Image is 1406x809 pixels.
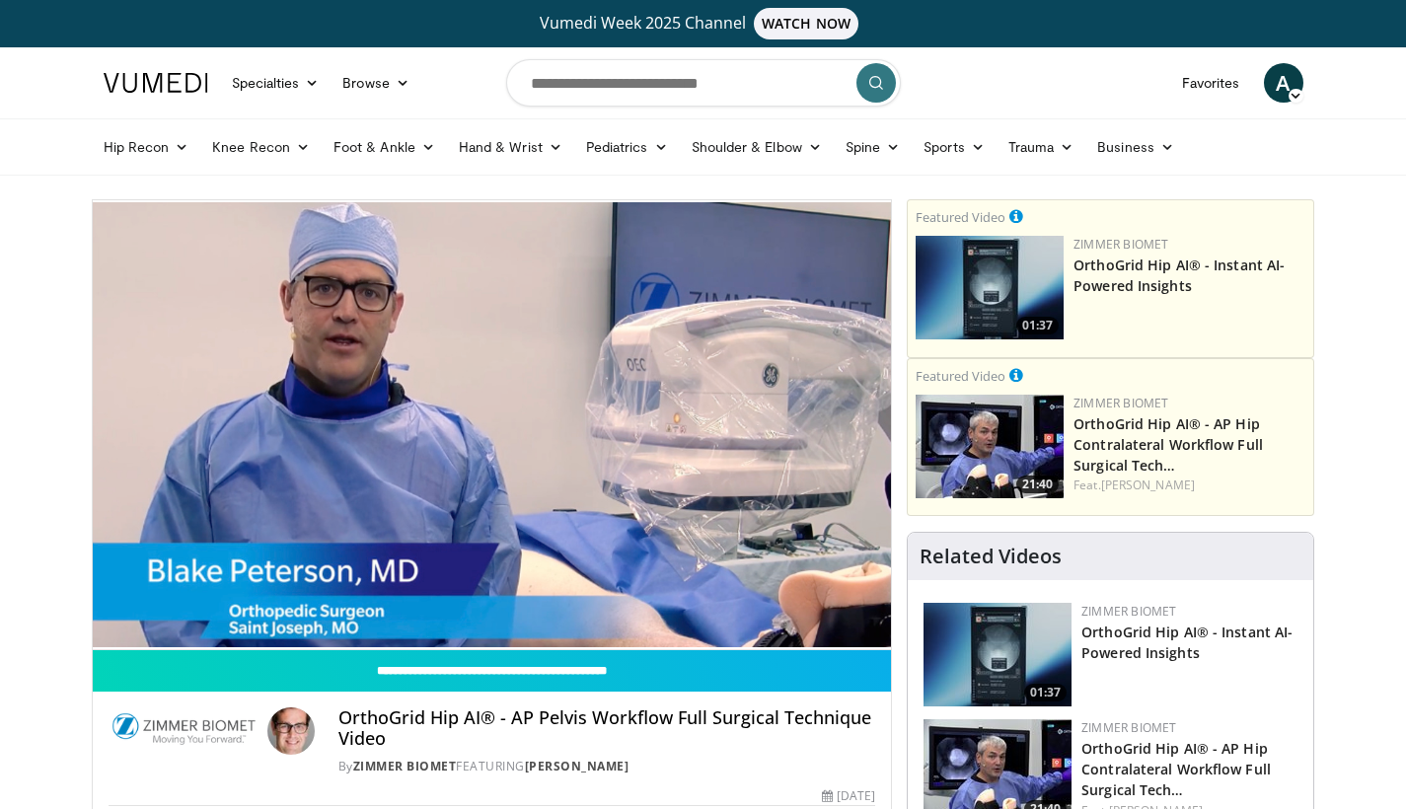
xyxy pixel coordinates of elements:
[1073,236,1168,253] a: Zimmer Biomet
[93,200,892,650] video-js: Video Player
[822,787,875,805] div: [DATE]
[1085,127,1186,167] a: Business
[1016,476,1059,493] span: 21:40
[916,395,1064,498] img: 96a9cbbb-25ee-4404-ab87-b32d60616ad7.150x105_q85_crop-smart_upscale.jpg
[916,236,1064,339] img: 51d03d7b-a4ba-45b7-9f92-2bfbd1feacc3.150x105_q85_crop-smart_upscale.jpg
[1024,684,1067,701] span: 01:37
[1101,477,1195,493] a: [PERSON_NAME]
[322,127,447,167] a: Foot & Ankle
[916,208,1005,226] small: Featured Video
[525,758,629,774] a: [PERSON_NAME]
[1081,719,1176,736] a: Zimmer Biomet
[1081,739,1271,799] a: OrthoGrid Hip AI® - AP Hip Contralateral Workflow Full Surgical Tech…
[353,758,457,774] a: Zimmer Biomet
[916,395,1064,498] a: 21:40
[1081,623,1293,662] a: OrthoGrid Hip AI® - Instant AI-Powered Insights
[920,545,1062,568] h4: Related Videos
[997,127,1086,167] a: Trauma
[1170,63,1252,103] a: Favorites
[924,603,1072,706] a: 01:37
[338,707,875,750] h4: OrthoGrid Hip AI® - AP Pelvis Workflow Full Surgical Technique Video
[1081,603,1176,620] a: Zimmer Biomet
[1016,317,1059,334] span: 01:37
[104,73,208,93] img: VuMedi Logo
[220,63,332,103] a: Specialties
[331,63,421,103] a: Browse
[912,127,997,167] a: Sports
[92,127,201,167] a: Hip Recon
[754,8,858,39] span: WATCH NOW
[200,127,322,167] a: Knee Recon
[109,707,259,755] img: Zimmer Biomet
[574,127,680,167] a: Pediatrics
[1073,414,1263,475] a: OrthoGrid Hip AI® - AP Hip Contralateral Workflow Full Surgical Tech…
[916,367,1005,385] small: Featured Video
[267,707,315,755] img: Avatar
[338,758,875,775] div: By FEATURING
[834,127,912,167] a: Spine
[447,127,574,167] a: Hand & Wrist
[916,236,1064,339] a: 01:37
[1073,477,1305,494] div: Feat.
[107,8,1300,39] a: Vumedi Week 2025 ChannelWATCH NOW
[924,603,1072,706] img: 51d03d7b-a4ba-45b7-9f92-2bfbd1feacc3.150x105_q85_crop-smart_upscale.jpg
[680,127,834,167] a: Shoulder & Elbow
[1264,63,1303,103] a: A
[1073,256,1285,295] a: OrthoGrid Hip AI® - Instant AI-Powered Insights
[1073,395,1168,411] a: Zimmer Biomet
[506,59,901,107] input: Search topics, interventions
